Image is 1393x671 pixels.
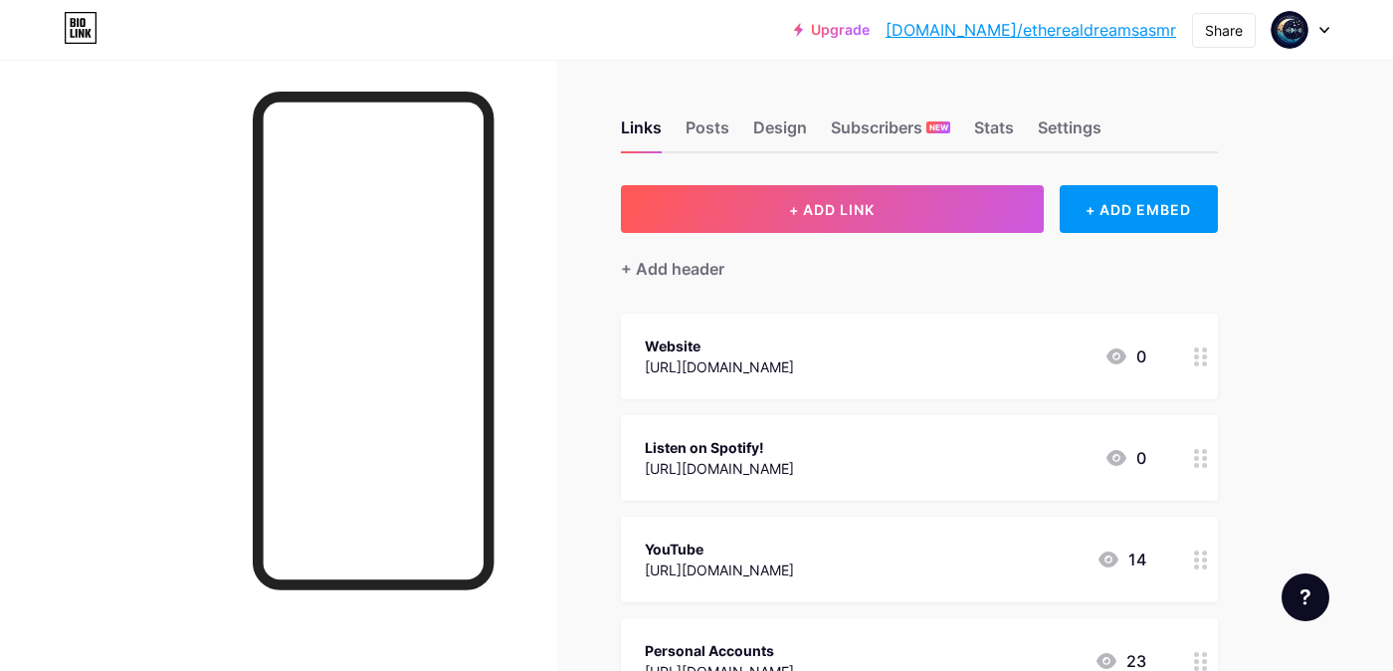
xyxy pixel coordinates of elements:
[686,115,729,151] div: Posts
[789,201,875,218] span: + ADD LINK
[1096,548,1146,571] div: 14
[621,115,662,151] div: Links
[1271,11,1308,49] img: anywhereasmr
[1060,185,1218,233] div: + ADD EMBED
[753,115,807,151] div: Design
[831,115,950,151] div: Subscribers
[621,185,1044,233] button: + ADD LINK
[1205,20,1243,41] div: Share
[929,121,948,133] span: NEW
[645,458,794,479] div: [URL][DOMAIN_NAME]
[645,335,794,356] div: Website
[621,257,724,281] div: + Add header
[645,539,794,559] div: YouTube
[886,18,1176,42] a: [DOMAIN_NAME]/etherealdreamsasmr
[645,356,794,377] div: [URL][DOMAIN_NAME]
[645,437,794,458] div: Listen on Spotify!
[794,22,870,38] a: Upgrade
[645,640,794,661] div: Personal Accounts
[1104,344,1146,368] div: 0
[1104,446,1146,470] div: 0
[974,115,1014,151] div: Stats
[645,559,794,580] div: [URL][DOMAIN_NAME]
[1038,115,1101,151] div: Settings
